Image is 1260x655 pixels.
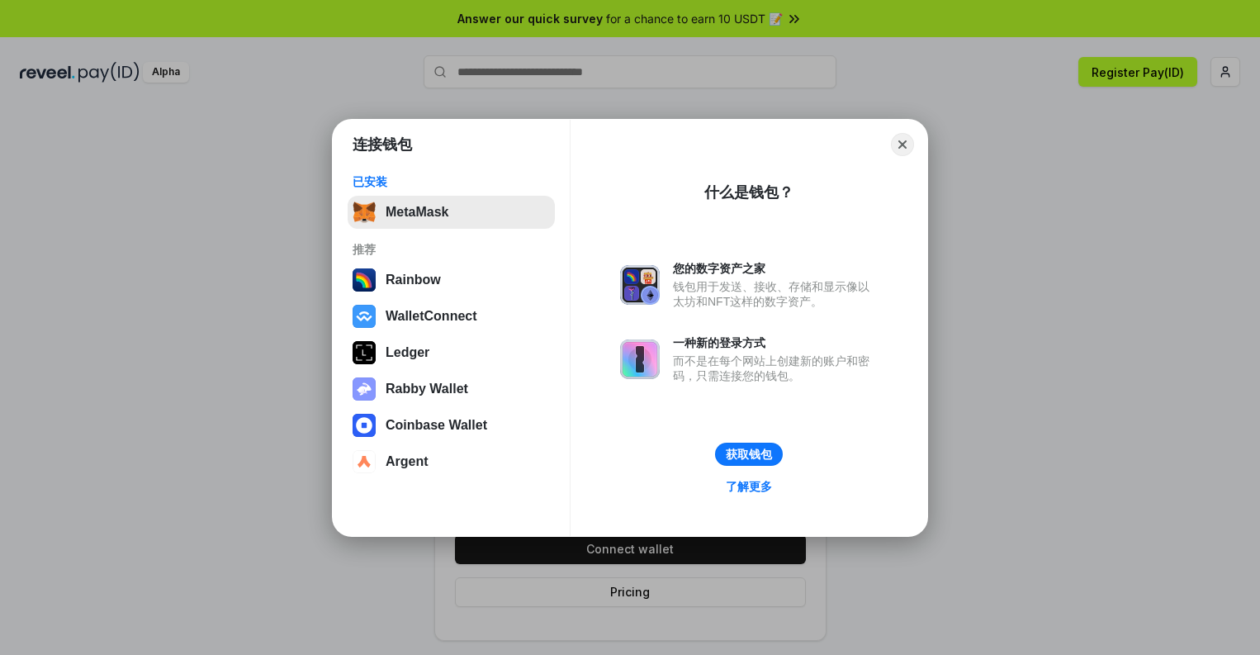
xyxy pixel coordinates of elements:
button: Close [891,133,914,156]
div: Rabby Wallet [386,382,468,396]
button: WalletConnect [348,300,555,333]
button: Rabby Wallet [348,373,555,406]
img: svg+xml,%3Csvg%20width%3D%2228%22%20height%3D%2228%22%20viewBox%3D%220%200%2028%2028%22%20fill%3D... [353,305,376,328]
button: Rainbow [348,263,555,297]
div: 了解更多 [726,479,772,494]
div: MetaMask [386,205,448,220]
img: svg+xml,%3Csvg%20xmlns%3D%22http%3A%2F%2Fwww.w3.org%2F2000%2Fsvg%22%20width%3D%2228%22%20height%3... [353,341,376,364]
div: Coinbase Wallet [386,418,487,433]
img: svg+xml,%3Csvg%20xmlns%3D%22http%3A%2F%2Fwww.w3.org%2F2000%2Fsvg%22%20fill%3D%22none%22%20viewBox... [620,339,660,379]
a: 了解更多 [716,476,782,497]
button: 获取钱包 [715,443,783,466]
div: Rainbow [386,273,441,287]
div: 而不是在每个网站上创建新的账户和密码，只需连接您的钱包。 [673,354,878,383]
div: 您的数字资产之家 [673,261,878,276]
h1: 连接钱包 [353,135,412,154]
img: svg+xml,%3Csvg%20width%3D%2228%22%20height%3D%2228%22%20viewBox%3D%220%200%2028%2028%22%20fill%3D... [353,450,376,473]
img: svg+xml,%3Csvg%20width%3D%2228%22%20height%3D%2228%22%20viewBox%3D%220%200%2028%2028%22%20fill%3D... [353,414,376,437]
button: Argent [348,445,555,478]
div: 钱包用于发送、接收、存储和显示像以太坊和NFT这样的数字资产。 [673,279,878,309]
div: 什么是钱包？ [704,183,793,202]
div: Ledger [386,345,429,360]
img: svg+xml,%3Csvg%20xmlns%3D%22http%3A%2F%2Fwww.w3.org%2F2000%2Fsvg%22%20fill%3D%22none%22%20viewBox... [620,265,660,305]
img: svg+xml,%3Csvg%20fill%3D%22none%22%20height%3D%2233%22%20viewBox%3D%220%200%2035%2033%22%20width%... [353,201,376,224]
button: Coinbase Wallet [348,409,555,442]
img: svg+xml,%3Csvg%20xmlns%3D%22http%3A%2F%2Fwww.w3.org%2F2000%2Fsvg%22%20fill%3D%22none%22%20viewBox... [353,377,376,401]
div: 获取钱包 [726,447,772,462]
div: 已安装 [353,174,550,189]
img: svg+xml,%3Csvg%20width%3D%22120%22%20height%3D%22120%22%20viewBox%3D%220%200%20120%20120%22%20fil... [353,268,376,292]
div: 一种新的登录方式 [673,335,878,350]
div: WalletConnect [386,309,477,324]
button: Ledger [348,336,555,369]
div: 推荐 [353,242,550,257]
button: MetaMask [348,196,555,229]
div: Argent [386,454,429,469]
